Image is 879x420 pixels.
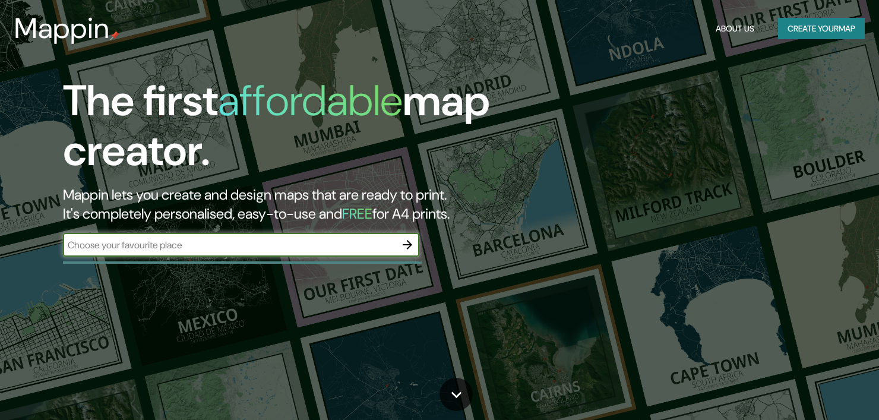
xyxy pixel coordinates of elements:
[711,18,759,40] button: About Us
[110,31,119,40] img: mappin-pin
[778,18,865,40] button: Create yourmap
[63,76,502,185] h1: The first map creator.
[14,12,110,45] h3: Mappin
[63,238,396,252] input: Choose your favourite place
[218,73,403,128] h1: affordable
[63,185,502,223] h2: Mappin lets you create and design maps that are ready to print. It's completely personalised, eas...
[342,204,372,223] h5: FREE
